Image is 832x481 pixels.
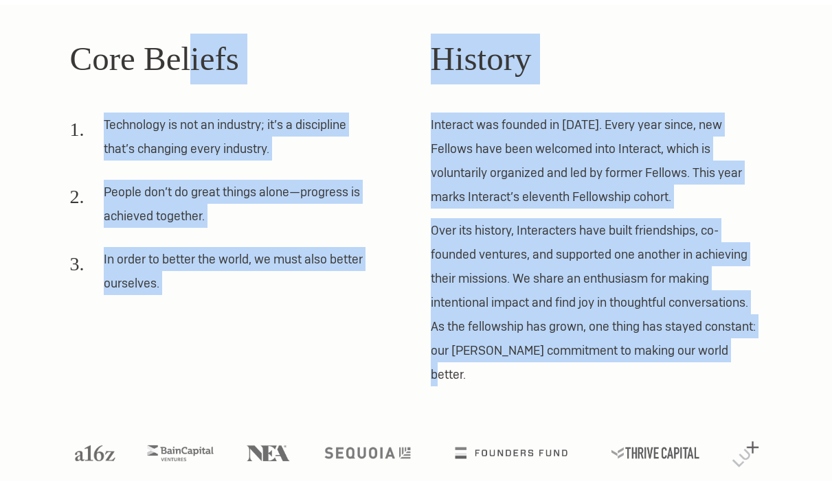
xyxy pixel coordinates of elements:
img: Lux Capital logo [732,441,759,467]
li: Technology is not an industry; it’s a discipline that’s changing every industry. [70,113,373,170]
img: Sequoia logo [325,447,411,458]
h2: History [431,34,763,84]
li: People don’t do great things alone—progress is achieved together. [70,180,373,237]
img: Thrive Capital logo [611,447,699,458]
img: A16Z logo [75,445,115,461]
p: Over its history, Interacters have built friendships, co-founded ventures, and supported one anot... [431,218,763,386]
img: Bain Capital Ventures logo [147,445,213,461]
h2: Core Beliefs [70,34,402,84]
p: Interact was founded in [DATE]. Every year since, new Fellows have been welcomed into Interact, w... [431,113,763,209]
img: NEA logo [247,445,290,461]
li: In order to better the world, we must also better ourselves. [70,247,373,305]
img: Founders Fund logo [455,447,567,458]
